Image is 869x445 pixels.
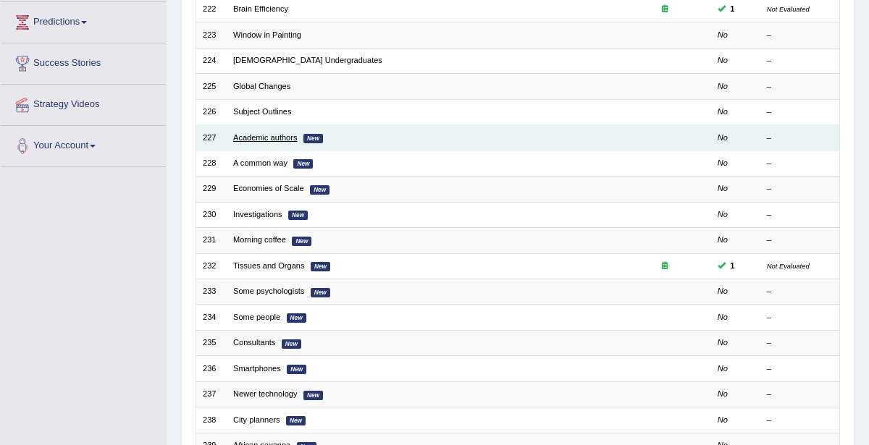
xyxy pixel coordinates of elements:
td: 230 [196,202,227,227]
a: City planners [233,415,280,424]
div: – [767,389,833,400]
td: 224 [196,48,227,73]
a: Academic authors [233,133,297,142]
small: Not Evaluated [767,5,810,13]
em: No [718,30,728,39]
em: New [311,262,330,271]
td: 231 [196,228,227,253]
em: New [292,237,311,246]
em: No [718,158,728,167]
a: Success Stories [1,43,166,80]
td: 238 [196,407,227,433]
td: 233 [196,279,227,305]
div: – [767,286,833,297]
small: Not Evaluated [767,262,810,270]
a: [DEMOGRAPHIC_DATA] Undergraduates [233,56,382,64]
em: No [718,107,728,116]
div: – [767,55,833,67]
div: – [767,158,833,169]
em: No [718,235,728,244]
a: Economies of Scale [233,184,304,192]
div: – [767,132,833,144]
span: You can still take this question [726,3,739,16]
div: – [767,363,833,375]
em: New [282,339,301,349]
em: No [718,338,728,347]
div: – [767,106,833,118]
em: New [287,365,306,374]
em: No [718,364,728,373]
span: You can still take this question [726,260,739,273]
div: Exam occurring question [625,260,704,272]
em: No [718,82,728,90]
td: 225 [196,74,227,99]
a: Your Account [1,126,166,162]
em: No [718,313,728,321]
div: – [767,234,833,246]
em: New [311,288,330,297]
a: Smartphones [233,364,281,373]
em: New [310,185,329,195]
td: 228 [196,151,227,176]
div: Exam occurring question [625,4,704,15]
a: Global Changes [233,82,290,90]
a: Consultants [233,338,275,347]
td: 232 [196,253,227,279]
em: No [718,389,728,398]
div: – [767,312,833,323]
div: – [767,415,833,426]
td: 236 [196,356,227,381]
em: New [293,159,313,169]
em: New [303,134,323,143]
a: Predictions [1,2,166,38]
td: 226 [196,99,227,124]
a: Window in Painting [233,30,301,39]
div: – [767,81,833,93]
td: 235 [196,330,227,355]
a: A common way [233,158,287,167]
td: 237 [196,381,227,407]
a: Morning coffee [233,235,286,244]
em: New [286,416,306,425]
td: 229 [196,177,227,202]
a: Subject Outlines [233,107,291,116]
div: – [767,209,833,221]
em: New [303,391,323,400]
a: Strategy Videos [1,85,166,121]
em: New [288,211,308,220]
td: 234 [196,305,227,330]
em: No [718,184,728,192]
em: No [718,56,728,64]
td: 223 [196,22,227,48]
a: Some psychologists [233,287,304,295]
a: Some people [233,313,280,321]
em: No [718,210,728,219]
td: 227 [196,125,227,151]
a: Newer technology [233,389,297,398]
a: Investigations [233,210,282,219]
div: – [767,337,833,349]
em: No [718,415,728,424]
em: No [718,287,728,295]
em: No [718,133,728,142]
div: – [767,30,833,41]
div: – [767,183,833,195]
a: Tissues and Organs [233,261,304,270]
a: Brain Efficiency [233,4,288,13]
em: New [287,313,306,323]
